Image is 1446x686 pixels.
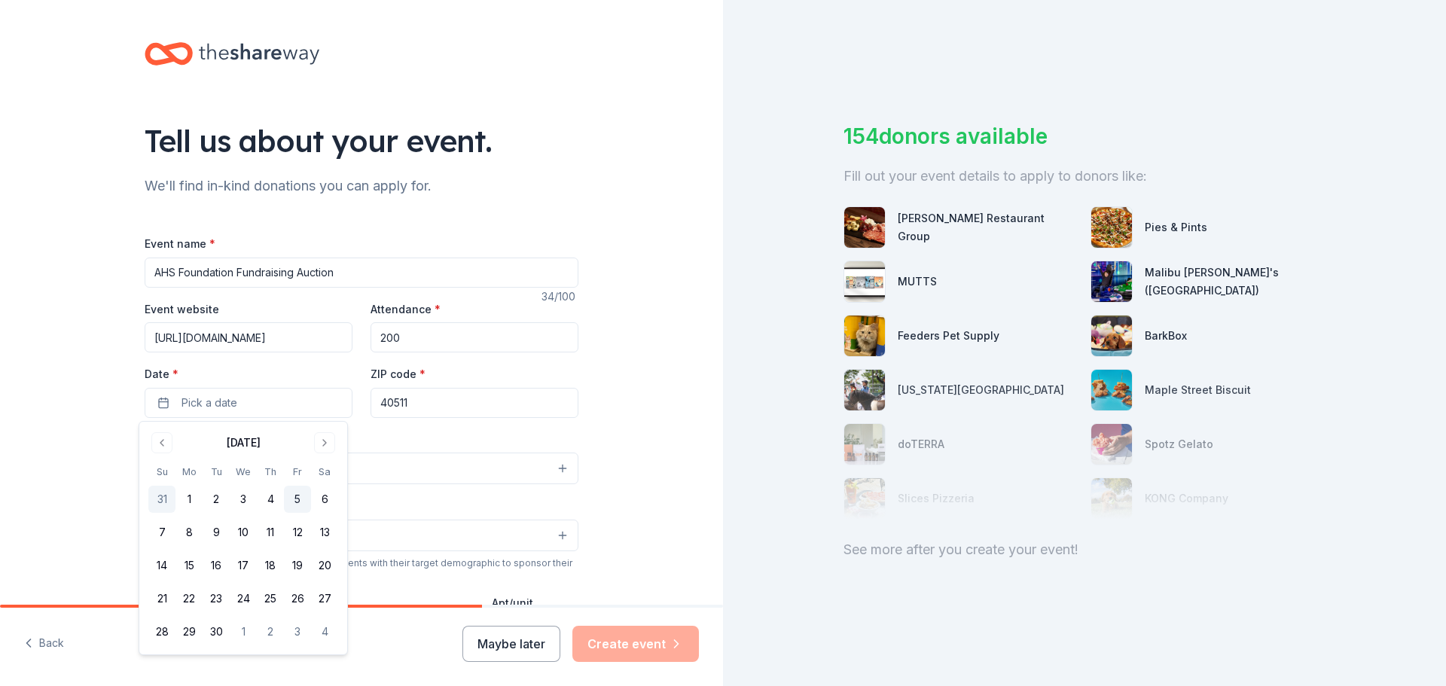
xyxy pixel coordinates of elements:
button: 2 [257,618,284,645]
label: Event name [145,236,215,252]
button: 21 [148,585,175,612]
th: Friday [284,464,311,480]
button: 24 [230,585,257,612]
th: Tuesday [203,464,230,480]
button: 30 [203,618,230,645]
div: See more after you create your event! [843,538,1325,562]
div: Tell us about your event. [145,120,578,162]
div: [DATE] [227,434,261,452]
img: photo for Feeders Pet Supply [844,316,885,356]
div: 34 /100 [541,288,578,306]
label: Event website [145,302,219,317]
button: 20 [311,552,338,579]
button: 4 [311,618,338,645]
button: 18 [257,552,284,579]
button: 1 [230,618,257,645]
button: 12 [284,519,311,546]
div: We use this information to help brands find events with their target demographic to sponsor their... [145,557,578,581]
button: 13 [311,519,338,546]
input: 12345 (U.S. only) [371,388,578,418]
label: Date [145,367,352,382]
div: [PERSON_NAME] Restaurant Group [898,209,1078,245]
button: 27 [311,585,338,612]
th: Monday [175,464,203,480]
button: 31 [148,486,175,513]
button: Back [24,628,64,660]
div: We'll find in-kind donations you can apply for. [145,174,578,198]
img: photo for Malibu Jack's (Lexington) [1091,261,1132,302]
button: 28 [148,618,175,645]
input: Spring Fundraiser [145,258,578,288]
button: 14 [148,552,175,579]
img: photo for BarkBox [1091,316,1132,356]
button: Select [145,520,578,551]
th: Saturday [311,464,338,480]
input: 20 [371,322,578,352]
button: 9 [203,519,230,546]
div: Fill out your event details to apply to donors like: [843,164,1325,188]
button: Go to previous month [151,432,172,453]
label: Apt/unit [492,596,533,611]
button: 7 [148,519,175,546]
button: 15 [175,552,203,579]
button: 26 [284,585,311,612]
div: BarkBox [1145,327,1187,345]
th: Wednesday [230,464,257,480]
button: 17 [230,552,257,579]
button: 1 [175,486,203,513]
div: Feeders Pet Supply [898,327,999,345]
button: 19 [284,552,311,579]
span: Pick a date [182,394,237,412]
div: 154 donors available [843,120,1325,152]
input: https://www... [145,322,352,352]
button: 23 [203,585,230,612]
button: 3 [230,486,257,513]
button: 16 [203,552,230,579]
button: 5 [284,486,311,513]
button: Maybe later [462,626,560,662]
th: Thursday [257,464,284,480]
button: 3 [284,618,311,645]
button: Select [145,453,578,484]
button: 8 [175,519,203,546]
label: ZIP code [371,367,426,382]
button: Go to next month [314,432,335,453]
img: photo for MUTTS [844,261,885,302]
button: 25 [257,585,284,612]
img: photo for Cunningham Restaurant Group [844,207,885,248]
button: 2 [203,486,230,513]
div: Pies & Pints [1145,218,1207,236]
button: 22 [175,585,203,612]
th: Sunday [148,464,175,480]
div: MUTTS [898,273,937,291]
button: 4 [257,486,284,513]
button: 29 [175,618,203,645]
button: 10 [230,519,257,546]
img: photo for Pies & Pints [1091,207,1132,248]
button: 11 [257,519,284,546]
div: Malibu [PERSON_NAME]'s ([GEOGRAPHIC_DATA]) [1145,264,1325,300]
button: 6 [311,486,338,513]
label: Attendance [371,302,441,317]
button: Pick a date [145,388,352,418]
